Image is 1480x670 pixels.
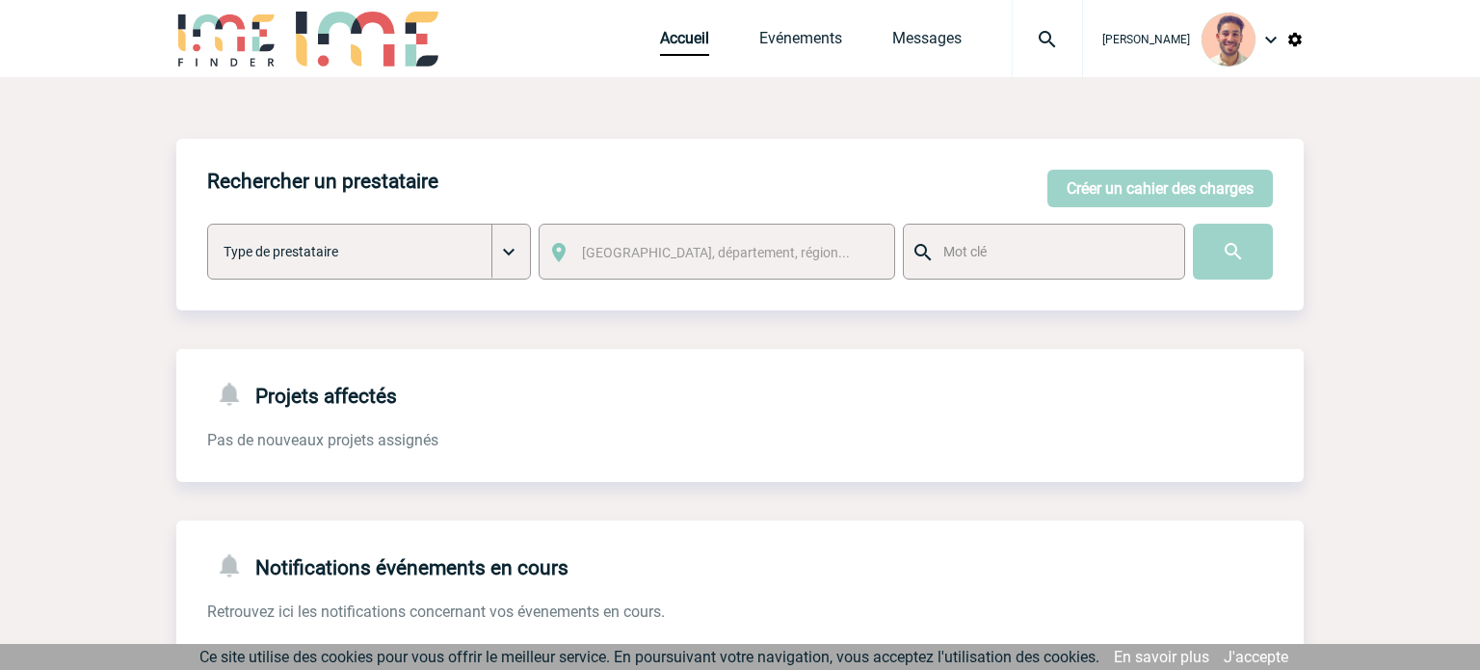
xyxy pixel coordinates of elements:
a: En savoir plus [1114,648,1209,666]
a: Messages [892,29,962,56]
a: Accueil [660,29,709,56]
img: notifications-24-px-g.png [215,380,255,408]
img: IME-Finder [176,12,277,67]
img: 132114-0.jpg [1202,13,1255,67]
span: Vous n'avez actuellement aucune notification [207,641,515,659]
span: [PERSON_NAME] [1102,33,1190,46]
span: [GEOGRAPHIC_DATA], département, région... [582,245,850,260]
input: Submit [1193,224,1273,280]
a: Evénements [759,29,842,56]
a: J'accepte [1224,648,1288,666]
span: Pas de nouveaux projets assignés [207,431,438,449]
span: Retrouvez ici les notifications concernant vos évenements en cours. [207,603,665,621]
span: Ce site utilise des cookies pour vous offrir le meilleur service. En poursuivant votre navigation... [199,648,1099,666]
h4: Rechercher un prestataire [207,170,438,193]
img: notifications-24-px-g.png [215,551,255,579]
h4: Projets affectés [207,380,397,408]
input: Mot clé [938,239,1167,264]
h4: Notifications événements en cours [207,551,568,579]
